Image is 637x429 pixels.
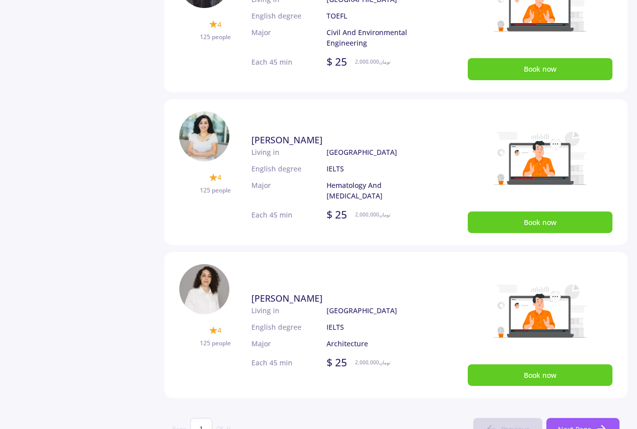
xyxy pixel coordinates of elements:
p: Living in [251,147,327,157]
p: 2,000,000 [355,58,391,66]
span: [PERSON_NAME] [251,292,323,304]
p: $ 25 [327,54,347,70]
button: Book now [468,211,612,233]
p: Major [251,338,327,349]
span: تومان [379,211,391,219]
button: Book now [468,364,612,386]
p: Architecture [327,338,432,349]
p: Major [251,27,327,38]
p: IELTS [327,163,432,174]
span: 125 people [200,339,231,347]
button: Book now [468,58,612,80]
span: 4 [217,325,221,335]
p: IELTS [327,322,432,332]
p: [GEOGRAPHIC_DATA] [327,147,432,157]
p: Each 45 min [251,209,292,220]
span: [PERSON_NAME] [251,134,323,146]
p: English degree [251,11,327,21]
p: Each 45 min [251,357,292,368]
p: Living in [251,305,327,316]
a: [PERSON_NAME] [251,292,432,305]
span: تومان [379,359,391,366]
span: 125 people [200,186,231,194]
a: [PERSON_NAME] [251,133,432,147]
p: TOEFL [327,11,432,21]
span: 4 [217,172,221,182]
p: Major [251,180,327,190]
p: English degree [251,322,327,332]
p: $ 25 [327,207,347,223]
p: English degree [251,163,327,174]
p: $ 25 [327,355,347,371]
span: 125 people [200,33,231,41]
span: تومان [379,58,391,66]
p: 2,000,000 [355,211,391,219]
p: 2,000,000 [355,359,391,366]
p: [GEOGRAPHIC_DATA] [327,305,432,316]
span: 4 [217,19,221,30]
p: Civil And Environmental Engineering [327,27,432,48]
p: Each 45 min [251,57,292,67]
p: Hematology And [MEDICAL_DATA] [327,180,432,201]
